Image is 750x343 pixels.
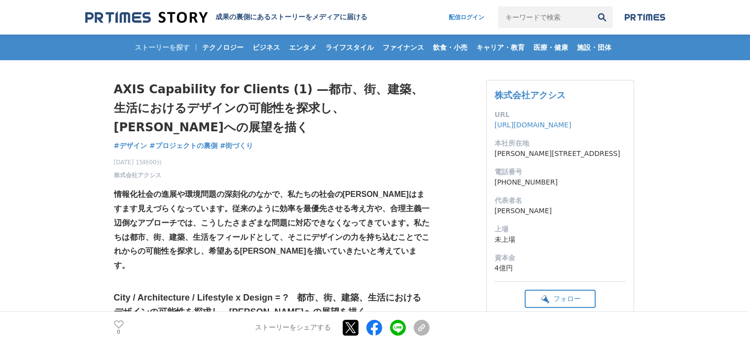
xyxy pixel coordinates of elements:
dt: 資本金 [495,253,626,263]
span: #プロジェクトの裏側 [149,141,217,150]
img: prtimes [625,13,665,21]
p: 0 [114,330,124,335]
span: 医療・健康 [530,43,572,52]
a: キャリア・教育 [472,35,529,60]
span: ファイナンス [379,43,428,52]
span: エンタメ [285,43,321,52]
span: #デザイン [114,141,147,150]
a: 飲食・小売 [429,35,471,60]
h3: City / Architecture / Lifestyle x Design = ? 都市、街、建築、生活におけるデザインの可能性を探求し、[PERSON_NAME]への展望を描く [114,291,429,319]
dt: 電話番号 [495,167,626,177]
a: 株式会社アクシス [495,90,566,100]
dd: 未上場 [495,234,626,245]
button: フォロー [525,290,596,308]
dt: 本社所在地 [495,138,626,149]
span: 飲食・小売 [429,43,471,52]
a: #プロジェクトの裏側 [149,141,217,151]
dd: 4億円 [495,263,626,273]
a: #デザイン [114,141,147,151]
dt: URL [495,110,626,120]
a: 株式会社アクシス [114,171,161,180]
a: 成果の裏側にあるストーリーをメディアに届ける 成果の裏側にあるストーリーをメディアに届ける [85,11,367,24]
a: 配信ログイン [439,6,494,28]
span: ビジネス [249,43,284,52]
span: テクノロジー [198,43,248,52]
strong: 情報化社会の進展や環境問題の深刻化のなかで、私たちの社会の[PERSON_NAME]はますます見えづらくなっています。従来のように効率を最優先させる考え方や、合理主義一辺倒なアプローチでは、こう... [114,190,429,269]
dt: 上場 [495,224,626,234]
a: ライフスタイル [321,35,378,60]
a: ビジネス [249,35,284,60]
span: [DATE] 15時00分 [114,158,163,167]
button: 検索 [591,6,613,28]
img: 成果の裏側にあるストーリーをメディアに届ける [85,11,208,24]
dd: [PHONE_NUMBER] [495,177,626,188]
dt: 代表者名 [495,195,626,206]
a: エンタメ [285,35,321,60]
a: 施設・団体 [573,35,615,60]
span: ライフスタイル [321,43,378,52]
a: テクノロジー [198,35,248,60]
span: #街づくり [220,141,253,150]
dd: [PERSON_NAME][STREET_ADDRESS] [495,149,626,159]
dd: [PERSON_NAME] [495,206,626,216]
span: キャリア・教育 [472,43,529,52]
h1: AXIS Capability for Clients (1) —都市、街、建築、生活におけるデザインの可能性を探求し、[PERSON_NAME]への展望を描く [114,80,429,137]
h2: 成果の裏側にあるストーリーをメディアに届ける [215,13,367,22]
p: ストーリーをシェアする [255,323,331,332]
a: #街づくり [220,141,253,151]
span: 施設・団体 [573,43,615,52]
a: ファイナンス [379,35,428,60]
input: キーワードで検索 [498,6,591,28]
a: 医療・健康 [530,35,572,60]
a: [URL][DOMAIN_NAME] [495,121,571,129]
